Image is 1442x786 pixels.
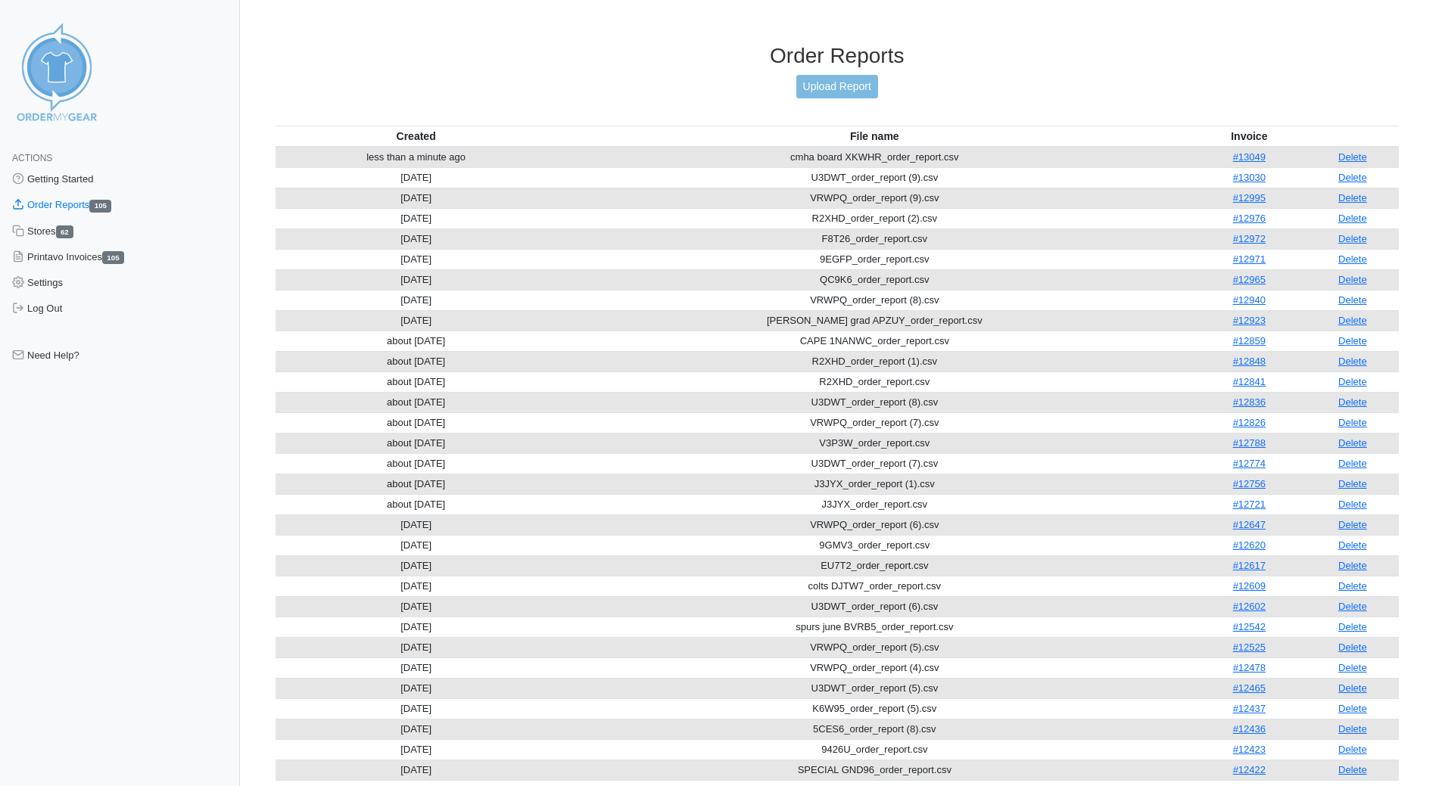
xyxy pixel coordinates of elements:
[1338,315,1367,326] a: Delete
[557,719,1192,739] td: 5CES6_order_report (8).csv
[1233,315,1266,326] a: #12923
[557,228,1192,249] td: F8T26_order_report.csv
[557,453,1192,474] td: U3DWT_order_report (7).csv
[1338,294,1367,306] a: Delete
[1338,560,1367,571] a: Delete
[1233,499,1266,510] a: #12721
[557,310,1192,331] td: [PERSON_NAME] grad APZUY_order_report.csv
[276,228,557,249] td: [DATE]
[1338,376,1367,387] a: Delete
[557,331,1192,351] td: CAPE 1NANWC_order_report.csv
[557,760,1192,780] td: SPECIAL GND96_order_report.csv
[276,514,557,535] td: [DATE]
[1233,274,1266,285] a: #12965
[276,739,557,760] td: [DATE]
[56,225,74,238] span: 62
[1338,519,1367,530] a: Delete
[1233,458,1266,469] a: #12774
[1338,335,1367,346] a: Delete
[1233,601,1266,612] a: #12602
[1233,192,1266,203] a: #12995
[276,596,557,617] td: [DATE]
[557,514,1192,535] td: VRWPQ_order_report (6).csv
[89,200,111,213] span: 105
[276,351,557,371] td: about [DATE]
[557,290,1192,310] td: VRWPQ_order_report (8).csv
[1233,580,1266,592] a: #12609
[276,474,557,494] td: about [DATE]
[1233,335,1266,346] a: #12859
[1338,417,1367,428] a: Delete
[276,555,557,576] td: [DATE]
[557,474,1192,494] td: J3JYX_order_report (1).csv
[557,535,1192,555] td: 9GMV3_order_report.csv
[1338,478,1367,489] a: Delete
[1338,253,1367,265] a: Delete
[276,412,557,433] td: about [DATE]
[557,126,1192,147] th: File name
[12,153,52,163] span: Actions
[276,719,557,739] td: [DATE]
[276,678,557,698] td: [DATE]
[1233,723,1266,735] a: #12436
[1233,253,1266,265] a: #12971
[276,657,557,678] td: [DATE]
[276,392,557,412] td: about [DATE]
[1233,396,1266,408] a: #12836
[276,290,557,310] td: [DATE]
[1233,560,1266,571] a: #12617
[276,208,557,228] td: [DATE]
[1338,396,1367,408] a: Delete
[1338,213,1367,224] a: Delete
[796,75,878,98] a: Upload Report
[557,249,1192,269] td: 9EGFP_order_report.csv
[557,555,1192,576] td: EU7T2_order_report.csv
[276,167,557,188] td: [DATE]
[276,433,557,453] td: about [DATE]
[276,269,557,290] td: [DATE]
[557,433,1192,453] td: V3P3W_order_report.csv
[102,251,124,264] span: 105
[276,371,557,392] td: about [DATE]
[1233,213,1266,224] a: #12976
[1338,580,1367,592] a: Delete
[557,412,1192,433] td: VRWPQ_order_report (7).csv
[1338,703,1367,714] a: Delete
[1233,172,1266,183] a: #13030
[557,351,1192,371] td: R2XHD_order_report (1).csv
[557,576,1192,596] td: colts DJTW7_order_report.csv
[1338,356,1367,367] a: Delete
[1338,662,1367,673] a: Delete
[1233,356,1266,367] a: #12848
[276,249,557,269] td: [DATE]
[1338,499,1367,510] a: Delete
[1338,192,1367,203] a: Delete
[557,698,1192,719] td: K6W95_order_report (5).csv
[1338,151,1367,163] a: Delete
[1338,764,1367,775] a: Delete
[1233,764,1266,775] a: #12422
[557,657,1192,678] td: VRWPQ_order_report (4).csv
[557,147,1192,168] td: cmha board XKWHR_order_report.csv
[1233,682,1266,694] a: #12465
[1338,539,1367,551] a: Delete
[276,188,557,208] td: [DATE]
[1338,172,1367,183] a: Delete
[1338,458,1367,469] a: Delete
[276,331,557,351] td: about [DATE]
[1338,642,1367,653] a: Delete
[557,617,1192,637] td: spurs june BVRB5_order_report.csv
[276,617,557,637] td: [DATE]
[1233,417,1266,428] a: #12826
[276,310,557,331] td: [DATE]
[1233,294,1266,306] a: #12940
[557,188,1192,208] td: VRWPQ_order_report (9).csv
[1338,621,1367,632] a: Delete
[557,208,1192,228] td: R2XHD_order_report (2).csv
[276,760,557,780] td: [DATE]
[557,596,1192,617] td: U3DWT_order_report (6).csv
[1233,478,1266,489] a: #12756
[557,494,1192,514] td: J3JYX_order_report.csv
[276,453,557,474] td: about [DATE]
[1233,744,1266,755] a: #12423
